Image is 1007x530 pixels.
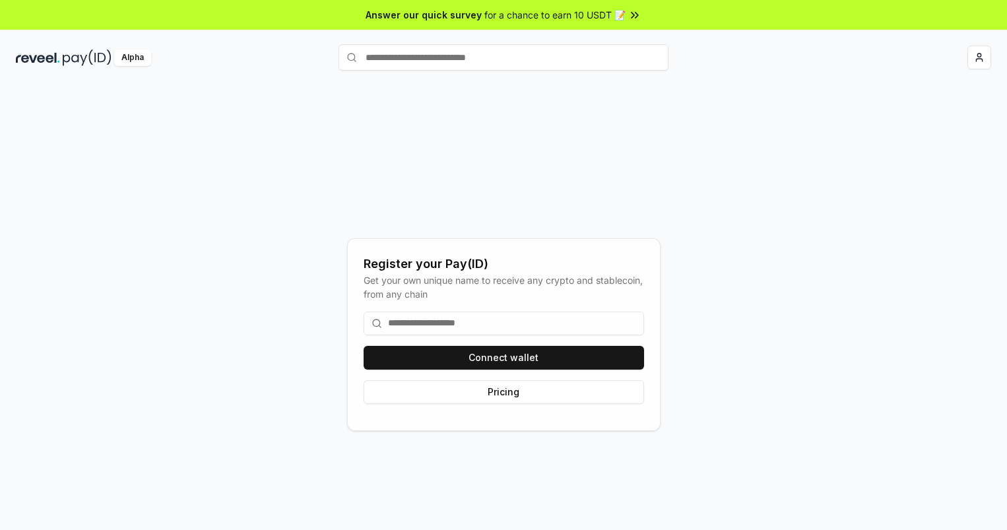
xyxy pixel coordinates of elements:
div: Alpha [114,50,151,66]
div: Get your own unique name to receive any crypto and stablecoin, from any chain [364,273,644,301]
button: Pricing [364,380,644,404]
img: pay_id [63,50,112,66]
span: for a chance to earn 10 USDT 📝 [484,8,626,22]
img: reveel_dark [16,50,60,66]
div: Register your Pay(ID) [364,255,644,273]
span: Answer our quick survey [366,8,482,22]
button: Connect wallet [364,346,644,370]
